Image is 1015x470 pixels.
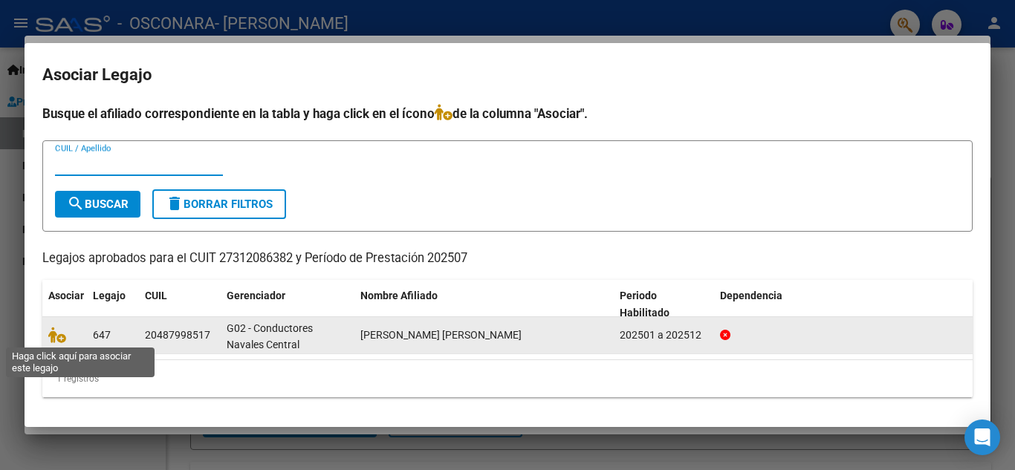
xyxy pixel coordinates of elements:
[42,249,973,268] p: Legajos aprobados para el CUIT 27312086382 y Período de Prestación 202507
[42,104,973,123] h4: Busque el afiliado correspondiente en la tabla y haga click en el ícono de la columna "Asociar".
[354,280,614,329] datatable-header-cell: Nombre Afiliado
[964,420,1000,455] div: Open Intercom Messenger
[93,329,111,341] span: 647
[221,280,354,329] datatable-header-cell: Gerenciador
[42,61,973,89] h2: Asociar Legajo
[620,290,669,319] span: Periodo Habilitado
[55,191,140,218] button: Buscar
[152,189,286,219] button: Borrar Filtros
[720,290,782,301] span: Dependencia
[614,280,714,329] datatable-header-cell: Periodo Habilitado
[42,280,87,329] datatable-header-cell: Asociar
[166,195,184,212] mat-icon: delete
[67,195,85,212] mat-icon: search
[360,290,438,301] span: Nombre Afiliado
[714,280,973,329] datatable-header-cell: Dependencia
[227,290,285,301] span: Gerenciador
[620,327,708,344] div: 202501 a 202512
[139,280,221,329] datatable-header-cell: CUIL
[360,329,522,341] span: SEQUEIRA PEDRO AGUSTIN
[87,280,139,329] datatable-header-cell: Legajo
[48,290,84,301] span: Asociar
[67,198,129,211] span: Buscar
[93,290,126,301] span: Legajo
[227,322,313,351] span: G02 - Conductores Navales Central
[145,327,210,344] div: 20487998517
[42,360,973,397] div: 1 registros
[166,198,273,211] span: Borrar Filtros
[145,290,167,301] span: CUIL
